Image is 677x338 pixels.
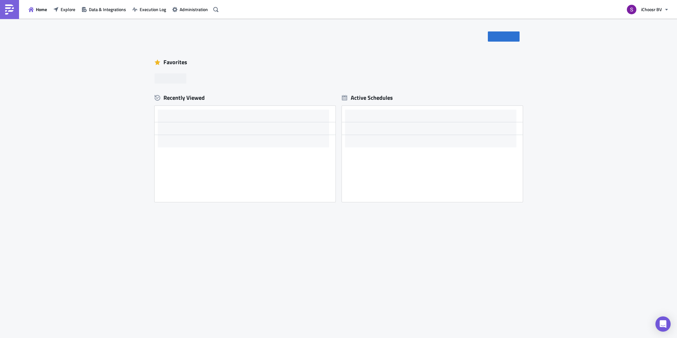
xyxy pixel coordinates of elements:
[626,4,637,15] img: Avatar
[50,4,78,14] button: Explore
[655,316,671,332] div: Open Intercom Messenger
[78,4,129,14] button: Data & Integrations
[180,6,208,13] span: Administration
[169,4,211,14] button: Administration
[36,6,47,13] span: Home
[129,4,169,14] button: Execution Log
[140,6,166,13] span: Execution Log
[623,3,672,17] button: iChoosr BV
[4,4,15,15] img: PushMetrics
[89,6,126,13] span: Data & Integrations
[61,6,75,13] span: Explore
[155,57,523,67] div: Favorites
[641,6,662,13] span: iChoosr BV
[155,93,335,103] div: Recently Viewed
[25,4,50,14] button: Home
[342,94,393,101] div: Active Schedules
